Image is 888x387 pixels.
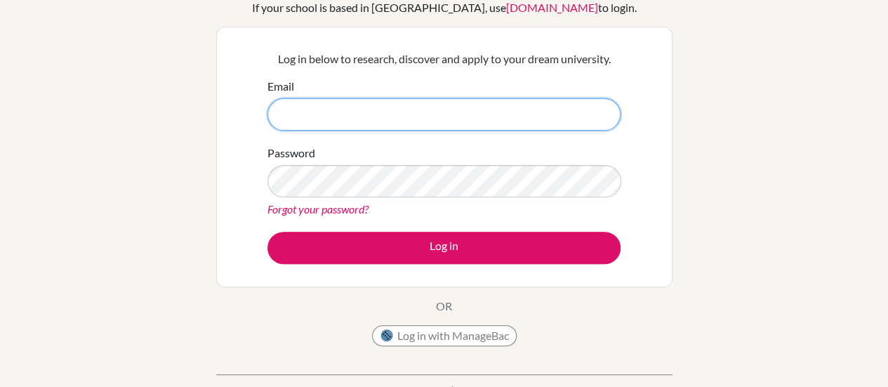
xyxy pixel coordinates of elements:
button: Log in with ManageBac [372,325,517,346]
p: OR [436,298,452,315]
label: Email [267,78,294,95]
p: Log in below to research, discover and apply to your dream university. [267,51,621,67]
a: Forgot your password? [267,202,369,216]
a: [DOMAIN_NAME] [506,1,598,14]
button: Log in [267,232,621,264]
label: Password [267,145,315,162]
